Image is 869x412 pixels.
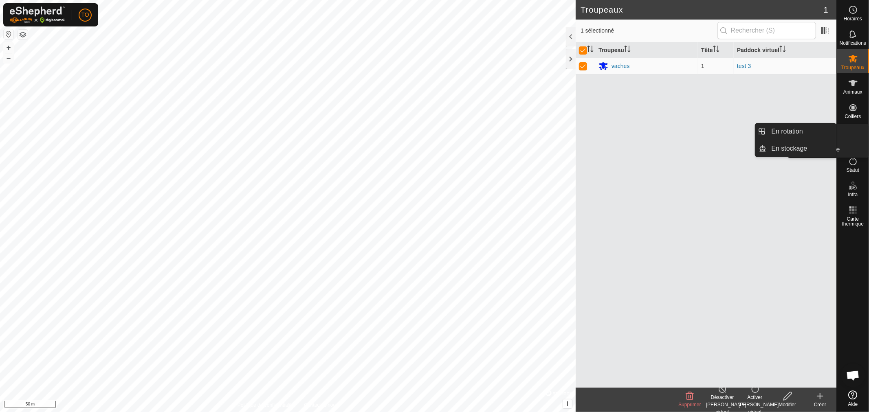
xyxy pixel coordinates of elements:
a: Contactez-nous [304,401,338,409]
div: Créer [804,401,836,408]
span: Horaires [844,16,862,21]
div: Modifier [771,401,804,408]
span: Carte thermique [839,217,867,226]
span: TO [81,11,89,19]
span: En stockage [772,144,807,153]
span: Aide [848,402,858,407]
button: Couches de carte [18,30,28,39]
th: Paddock virtuel [734,42,836,58]
button: – [4,53,13,63]
span: 1 [701,63,704,69]
span: Troupeaux [841,65,865,70]
input: Rechercher (S) [717,22,816,39]
a: Open chat [841,363,865,388]
li: En rotation [755,123,836,140]
span: Colliers [845,114,861,119]
button: + [4,43,13,53]
h2: Troupeaux [581,5,824,15]
button: Réinitialiser la carte [4,29,13,39]
a: Politique de confidentialité [238,401,294,409]
a: En stockage [767,140,836,157]
span: Notifications [840,41,866,46]
a: En rotation [767,123,836,140]
span: En stockage [804,145,840,154]
th: Tête [698,42,734,58]
span: Animaux [843,90,862,94]
div: vaches [612,62,629,70]
img: Logo Gallagher [10,7,65,23]
p-sorticon: Activer pour trier [624,47,631,53]
button: i [563,399,572,408]
li: En stockage [755,140,836,157]
a: test 3 [737,63,751,69]
span: Infra [848,192,858,197]
span: Supprimer [678,402,701,408]
p-sorticon: Activer pour trier [779,47,786,53]
span: En rotation [772,127,803,136]
span: i [567,400,568,407]
p-sorticon: Activer pour trier [713,47,719,53]
span: Statut [847,168,859,173]
th: Troupeau [595,42,698,58]
span: 1 sélectionné [581,26,717,35]
a: Aide [837,387,869,410]
p-sorticon: Activer pour trier [587,47,594,53]
span: 1 [824,4,828,16]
